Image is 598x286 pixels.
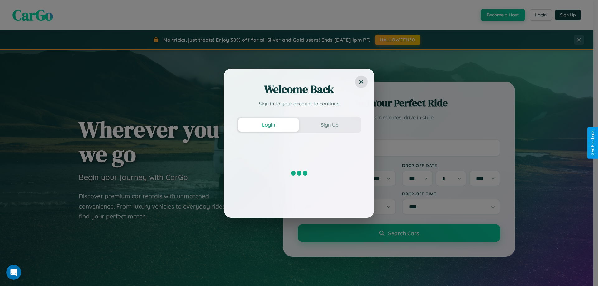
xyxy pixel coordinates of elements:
iframe: Intercom live chat [6,265,21,280]
h2: Welcome Back [237,82,361,97]
button: Login [238,118,299,132]
p: Sign in to your account to continue [237,100,361,107]
div: Give Feedback [591,130,595,156]
button: Sign Up [299,118,360,132]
